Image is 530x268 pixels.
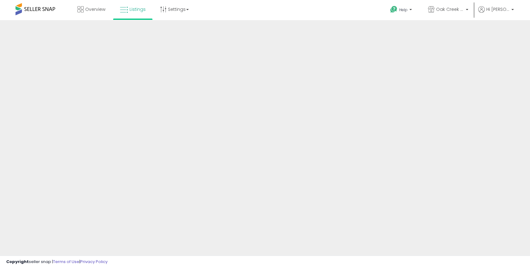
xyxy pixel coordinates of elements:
span: Oak Creek Trading Company US [436,6,464,12]
div: seller snap | | [6,259,108,265]
span: Listings [130,6,146,12]
i: Get Help [390,6,398,13]
a: Terms of Use [53,259,79,265]
a: Privacy Policy [80,259,108,265]
strong: Copyright [6,259,29,265]
span: Help [399,7,408,12]
a: Hi [PERSON_NAME] [478,6,514,20]
span: Hi [PERSON_NAME] [486,6,510,12]
span: Overview [85,6,105,12]
a: Help [385,1,418,20]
